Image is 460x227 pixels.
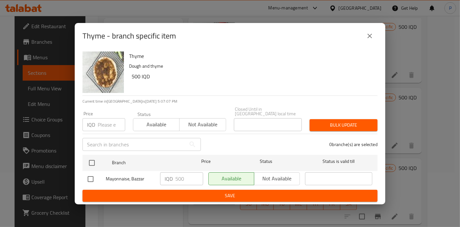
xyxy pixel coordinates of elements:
[329,141,378,148] p: 0 branche(s) are selected
[82,98,378,104] p: Current time in [GEOGRAPHIC_DATA] is [DATE] 5:07:07 PM
[165,175,173,183] p: IQD
[175,172,203,185] input: Please enter price
[362,28,378,44] button: close
[87,121,95,129] p: IQD
[182,120,223,129] span: Not available
[106,175,155,183] span: Mayonnaise, Bazzar
[310,119,378,131] button: Bulk update
[112,159,179,167] span: Branch
[82,138,186,151] input: Search in branches
[184,157,227,165] span: Price
[82,51,124,93] img: Thyme
[88,192,372,200] span: Save
[133,118,180,131] button: Available
[129,51,372,61] h6: Thyme
[233,157,300,165] span: Status
[315,121,372,129] span: Bulk update
[136,120,177,129] span: Available
[82,31,176,41] h2: Thyme - branch specific item
[129,62,372,70] p: Dough and thyme
[132,72,372,81] h6: 500 IQD
[98,118,125,131] input: Please enter price
[305,157,372,165] span: Status is valid till
[82,190,378,202] button: Save
[179,118,226,131] button: Not available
